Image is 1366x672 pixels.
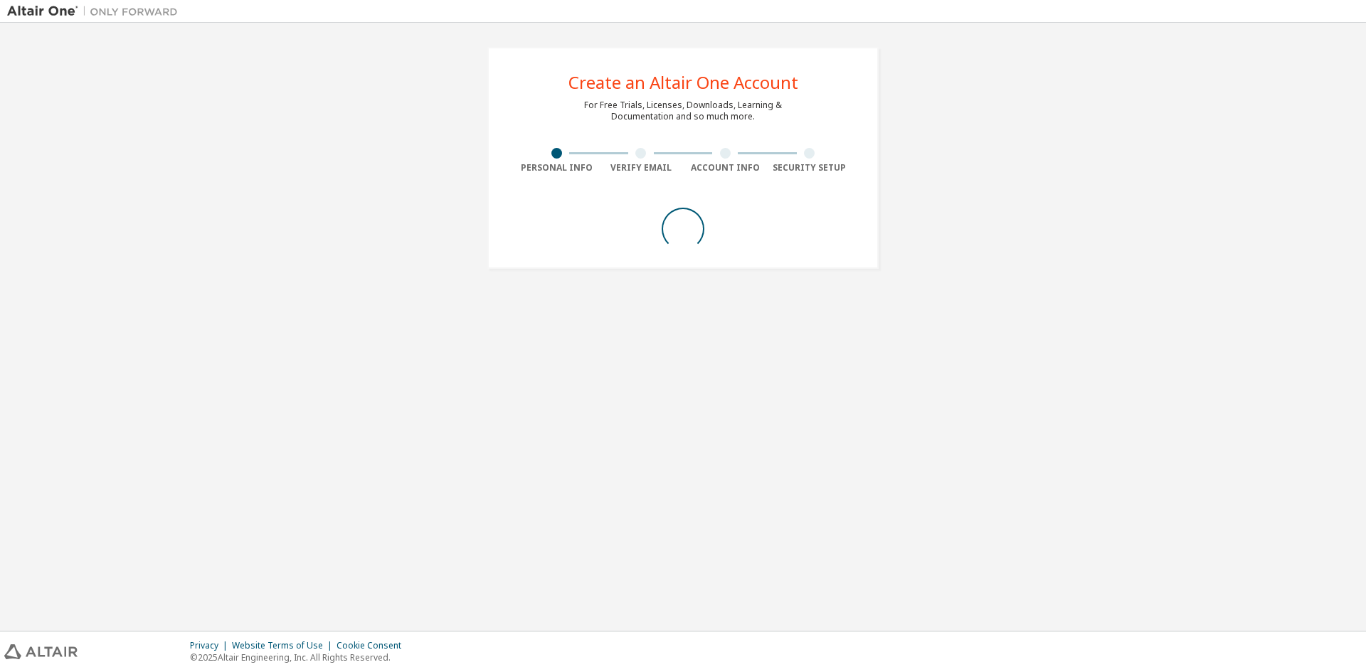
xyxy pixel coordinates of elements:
[7,4,185,18] img: Altair One
[232,640,337,651] div: Website Terms of Use
[768,162,852,174] div: Security Setup
[599,162,684,174] div: Verify Email
[4,644,78,659] img: altair_logo.svg
[683,162,768,174] div: Account Info
[190,651,410,663] p: © 2025 Altair Engineering, Inc. All Rights Reserved.
[568,74,798,91] div: Create an Altair One Account
[584,100,782,122] div: For Free Trials, Licenses, Downloads, Learning & Documentation and so much more.
[514,162,599,174] div: Personal Info
[337,640,410,651] div: Cookie Consent
[190,640,232,651] div: Privacy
